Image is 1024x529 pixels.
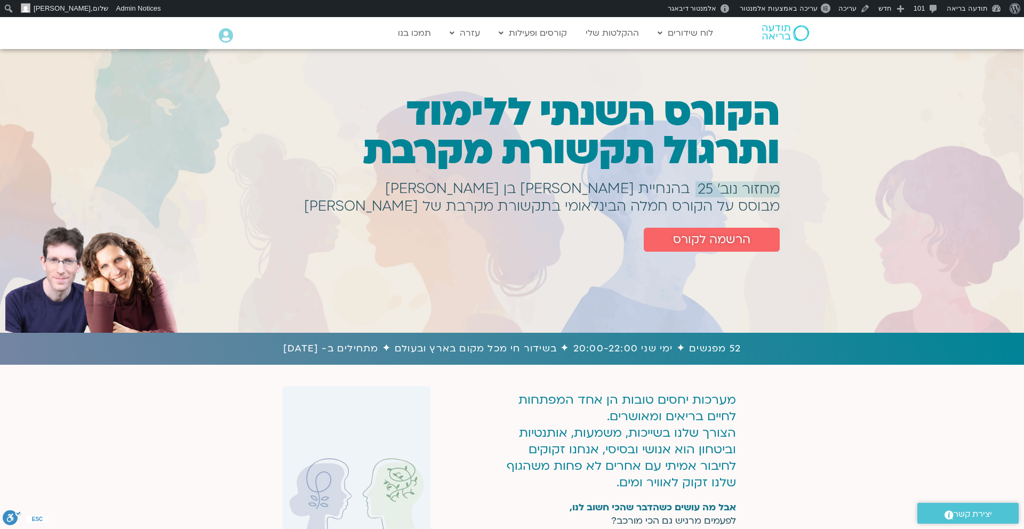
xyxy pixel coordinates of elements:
h1: הקורס השנתי ללימוד ותרגול תקשורת מקרבת [271,93,780,170]
a: הרשמה לקורס [644,228,780,252]
span: עריכה באמצעות אלמנטור [740,4,817,12]
a: יצירת קשר [917,503,1019,524]
h1: בהנחיית [PERSON_NAME] בן [PERSON_NAME] [385,187,690,191]
p: מערכות יחסים טובות הן אחד המפתחות לחיים בריאים ומאושרים. הצורך שלנו בשייכות, משמעות, אותנטיות ובי... [503,391,736,491]
span: יצירת קשר [954,507,992,522]
h1: מבוסס על הקורס חמלה הבינלאומי בתקשורת מקרבת של [PERSON_NAME] [304,204,780,209]
a: מחזור נוב׳ 25 [695,181,780,197]
strong: אבל מה עושים כשהדבר שהכי חשוב לנו, [570,501,736,514]
span: מחזור נוב׳ 25 [698,181,780,197]
span: [PERSON_NAME] [34,4,91,12]
h1: 52 מפגשים ✦ ימי שני 20:00-22:00 ✦ בשידור חי מכל מקום בארץ ובעולם ✦ מתחילים ב- [DATE] [5,341,1019,357]
a: עזרה [444,23,485,43]
span: הרשמה לקורס [673,233,750,246]
img: תודעה בריאה [762,25,809,41]
a: קורסים ופעילות [493,23,572,43]
a: תמכו בנו [393,23,436,43]
a: ההקלטות שלי [580,23,644,43]
a: לוח שידורים [652,23,718,43]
